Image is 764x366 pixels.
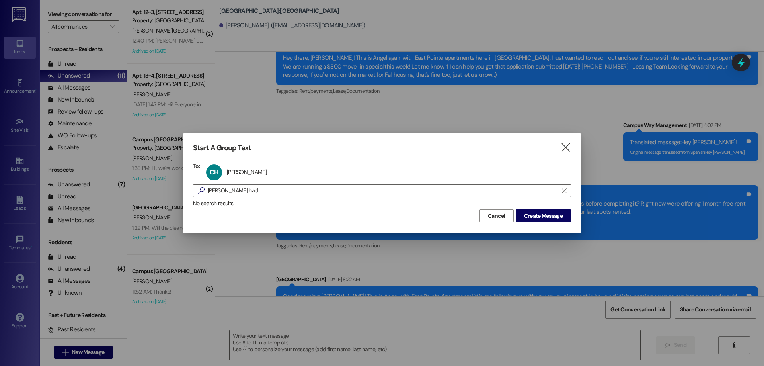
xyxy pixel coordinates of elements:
i:  [562,188,566,194]
i:  [560,143,571,152]
div: No search results [193,199,571,207]
span: Create Message [524,212,563,220]
i:  [195,186,208,195]
h3: To: [193,162,200,170]
div: [PERSON_NAME] [227,168,267,176]
span: Cancel [488,212,505,220]
button: Create Message [516,209,571,222]
h3: Start A Group Text [193,143,251,153]
button: Clear text [558,185,571,197]
span: CH [210,168,218,176]
input: Search for any contact or apartment [208,185,558,196]
button: Cancel [479,209,514,222]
